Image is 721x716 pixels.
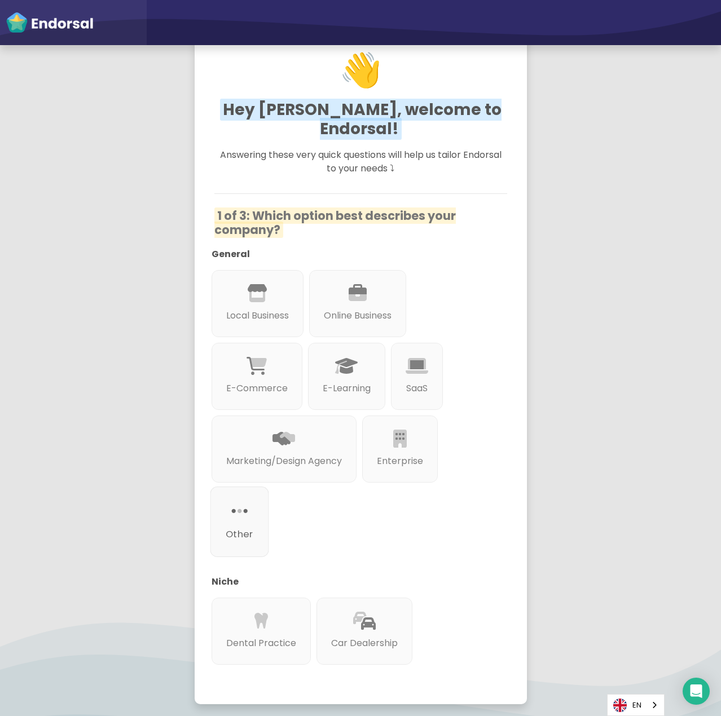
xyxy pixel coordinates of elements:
p: E-Learning [323,382,371,395]
h1: 👋 [213,21,508,118]
p: E-Commerce [226,382,288,395]
p: SaaS [406,382,428,395]
div: Language [607,694,665,716]
img: endorsal-logo-white@2x.png [6,11,94,34]
p: Dental Practice [226,637,296,650]
p: General [212,247,493,261]
p: Other [225,527,253,541]
span: Answering these very quick questions will help us tailor Endorsal to your needs ⤵︎ [220,148,502,175]
p: Niche [212,575,493,589]
p: Online Business [324,309,392,322]
p: Marketing/Design Agency [226,454,342,468]
p: Local Business [226,309,289,322]
a: EN [608,695,664,715]
span: 1 of 3: Which option best describes your company? [214,207,456,238]
aside: Language selected: English [607,694,665,716]
p: Car Dealership [331,637,398,650]
div: Open Intercom Messenger [683,678,710,705]
span: Hey [PERSON_NAME], welcome to Endorsal! [220,99,502,140]
p: Enterprise [377,454,423,468]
